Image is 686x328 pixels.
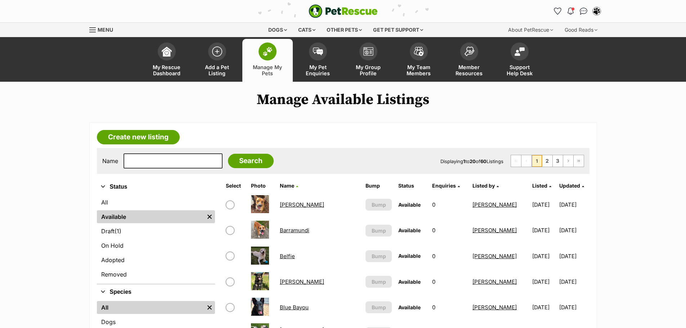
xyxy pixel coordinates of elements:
[464,46,474,56] img: member-resources-icon-8e73f808a243e03378d46382f2149f9095a855e16c252ad45f914b54edf8863c.svg
[97,130,180,144] a: Create new listing
[293,23,320,37] div: Cats
[368,23,428,37] div: Get pet support
[372,227,386,234] span: Bump
[542,155,552,167] a: Page 2
[580,8,587,15] img: chat-41dd97257d64d25036548639549fe6c8038ab92f7586957e7f3b1b290dea8141.svg
[553,155,563,167] a: Page 3
[280,253,295,260] a: Belfie
[280,278,324,285] a: [PERSON_NAME]
[552,5,602,17] ul: Account quick links
[559,269,588,294] td: [DATE]
[372,201,386,208] span: Bump
[102,158,118,164] label: Name
[432,183,460,189] a: Enquiries
[280,201,324,208] a: [PERSON_NAME]
[366,276,392,288] button: Bump
[574,155,584,167] a: Last page
[503,23,558,37] div: About PetRescue
[372,304,386,311] span: Bump
[97,196,215,209] a: All
[280,183,298,189] a: Name
[366,225,392,237] button: Bump
[97,301,204,314] a: All
[212,46,222,57] img: add-pet-listing-icon-0afa8454b4691262ce3f59096e99ab1cd57d4a30225e0717b998d2c9b9846f56.svg
[472,304,517,311] a: [PERSON_NAME]
[511,155,521,167] span: First page
[565,5,577,17] button: Notifications
[204,210,215,223] a: Remove filter
[398,304,421,310] span: Available
[559,218,588,243] td: [DATE]
[398,279,421,285] span: Available
[453,64,485,76] span: Member Resources
[494,39,545,82] a: Support Help Desk
[472,183,495,189] span: Listed by
[472,253,517,260] a: [PERSON_NAME]
[192,39,242,82] a: Add a Pet Listing
[398,202,421,208] span: Available
[242,39,293,82] a: Manage My Pets
[398,253,421,259] span: Available
[529,269,559,294] td: [DATE]
[472,201,517,208] a: [PERSON_NAME]
[593,8,600,15] img: Lynda Smith profile pic
[372,278,386,286] span: Bump
[444,39,494,82] a: Member Resources
[560,23,602,37] div: Good Reads
[142,39,192,82] a: My Rescue Dashboard
[521,155,532,167] span: Previous page
[432,183,456,189] span: translation missing: en.admin.listings.index.attributes.enquiries
[591,5,602,17] button: My account
[429,192,469,217] td: 0
[366,199,392,211] button: Bump
[309,4,378,18] img: logo-e224e6f780fb5917bec1dbf3a21bbac754714ae5b6737aabdf751b685950b380.svg
[97,253,215,266] a: Adopted
[532,183,547,189] span: Listed
[559,192,588,217] td: [DATE]
[429,269,469,294] td: 0
[403,64,435,76] span: My Team Members
[559,183,584,189] a: Updated
[463,158,465,164] strong: 1
[529,244,559,269] td: [DATE]
[529,192,559,217] td: [DATE]
[251,64,284,76] span: Manage My Pets
[204,301,215,314] a: Remove filter
[563,155,573,167] a: Next page
[394,39,444,82] a: My Team Members
[480,158,487,164] strong: 60
[532,183,551,189] a: Listed
[280,304,309,311] a: Blue Bayou
[472,183,499,189] a: Listed by
[429,295,469,320] td: 0
[97,194,215,284] div: Status
[248,180,276,192] th: Photo
[429,244,469,269] td: 0
[568,8,573,15] img: notifications-46538b983faf8c2785f20acdc204bb7945ddae34d4c08c2a6579f10ce5e182be.svg
[89,23,118,36] a: Menu
[366,301,392,313] button: Bump
[515,47,525,56] img: help-desk-icon-fdf02630f3aa405de69fd3d07c3f3aa587a6932b1a1747fa1d2bba05be0121f9.svg
[529,218,559,243] td: [DATE]
[309,4,378,18] a: PetRescue
[97,239,215,252] a: On Hold
[322,23,367,37] div: Other pets
[115,227,121,235] span: (1)
[395,180,429,192] th: Status
[559,244,588,269] td: [DATE]
[263,47,273,56] img: manage-my-pets-icon-02211641906a0b7f246fdf0571729dbe1e7629f14944591b6c1af311fb30b64b.svg
[511,155,584,167] nav: Pagination
[352,64,385,76] span: My Group Profile
[372,252,386,260] span: Bump
[559,295,588,320] td: [DATE]
[97,268,215,281] a: Removed
[263,23,292,37] div: Dogs
[414,47,424,56] img: team-members-icon-5396bd8760b3fe7c0b43da4ab00e1e3bb1a5d9ba89233759b79545d2d3fc5d0d.svg
[228,154,274,168] input: Search
[162,46,172,57] img: dashboard-icon-eb2f2d2d3e046f16d808141f083e7271f6b2e854fb5c12c21221c1fb7104beca.svg
[313,48,323,55] img: pet-enquiries-icon-7e3ad2cf08bfb03b45e93fb7055b45f3efa6380592205ae92323e6603595dc1f.svg
[472,227,517,234] a: [PERSON_NAME]
[97,287,215,297] button: Species
[398,227,421,233] span: Available
[440,158,503,164] span: Displaying to of Listings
